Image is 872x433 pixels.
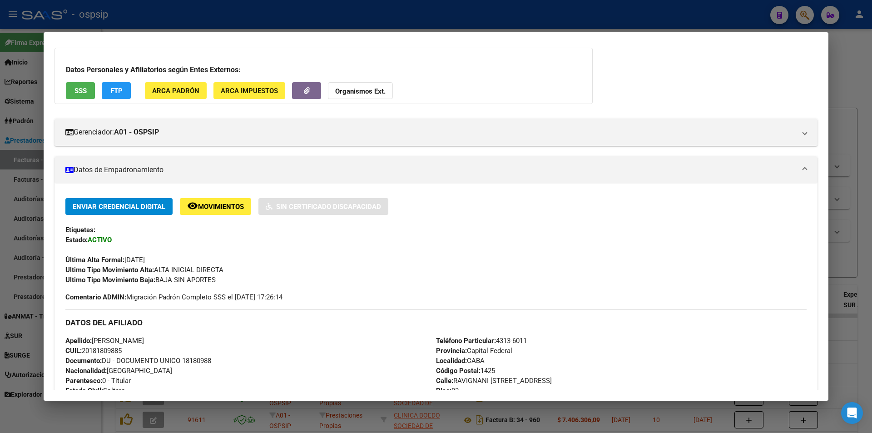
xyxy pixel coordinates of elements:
mat-icon: remove_red_eye [187,200,198,211]
mat-expansion-panel-header: Datos de Empadronamiento [54,156,817,184]
span: 0 - Titular [65,377,131,385]
button: Organismos Ext. [328,82,393,99]
button: FTP [102,82,131,99]
span: 4313-6011 [436,337,527,345]
strong: Documento: [65,357,102,365]
strong: Apellido: [65,337,92,345]
mat-panel-title: Datos de Empadronamiento [65,164,796,175]
strong: Etiquetas: [65,226,95,234]
span: 20181809885 [65,347,122,355]
strong: Localidad: [436,357,467,365]
strong: Comentario ADMIN: [65,293,126,301]
strong: Provincia: [436,347,467,355]
span: ALTA INICIAL DIRECTA [65,266,223,274]
strong: Estado: [65,236,88,244]
span: ARCA Padrón [152,87,199,95]
strong: A01 - OSPSIP [114,127,159,138]
span: SSS [74,87,87,95]
span: BAJA SIN APORTES [65,276,216,284]
div: Open Intercom Messenger [841,402,863,424]
strong: Teléfono Particular: [436,337,496,345]
strong: Parentesco: [65,377,102,385]
button: ARCA Padrón [145,82,207,99]
span: Movimientos [198,203,244,211]
span: CABA [436,357,485,365]
mat-panel-title: Gerenciador: [65,127,796,138]
strong: Código Postal: [436,367,481,375]
button: Enviar Credencial Digital [65,198,173,215]
strong: Ultimo Tipo Movimiento Alta: [65,266,154,274]
span: DU - DOCUMENTO UNICO 18180988 [65,357,211,365]
button: SSS [66,82,95,99]
strong: Nacionalidad: [65,367,107,375]
span: RAVIGNANI [STREET_ADDRESS] [436,377,552,385]
h3: Datos Personales y Afiliatorios según Entes Externos: [66,65,581,75]
strong: CUIL: [65,347,82,355]
span: 1425 [436,367,495,375]
span: Capital Federal [436,347,512,355]
span: Enviar Credencial Digital [73,203,165,211]
strong: Ultimo Tipo Movimiento Baja: [65,276,155,284]
span: Soltero [65,387,125,395]
span: [GEOGRAPHIC_DATA] [65,367,172,375]
button: Sin Certificado Discapacidad [258,198,388,215]
span: Sin Certificado Discapacidad [276,203,381,211]
strong: Organismos Ext. [335,87,386,95]
button: Movimientos [180,198,251,215]
strong: Calle: [436,377,453,385]
mat-expansion-panel-header: Gerenciador:A01 - OSPSIP [54,119,817,146]
strong: Última Alta Formal: [65,256,124,264]
span: FTP [110,87,123,95]
h3: DATOS DEL AFILIADO [65,318,807,328]
strong: Piso: [436,387,451,395]
strong: ACTIVO [88,236,112,244]
span: [PERSON_NAME] [65,337,144,345]
span: 03 [436,387,459,395]
span: [DATE] [65,256,145,264]
button: ARCA Impuestos [213,82,285,99]
span: ARCA Impuestos [221,87,278,95]
strong: Estado Civil: [65,387,103,395]
span: Migración Padrón Completo SSS el [DATE] 17:26:14 [65,292,282,302]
